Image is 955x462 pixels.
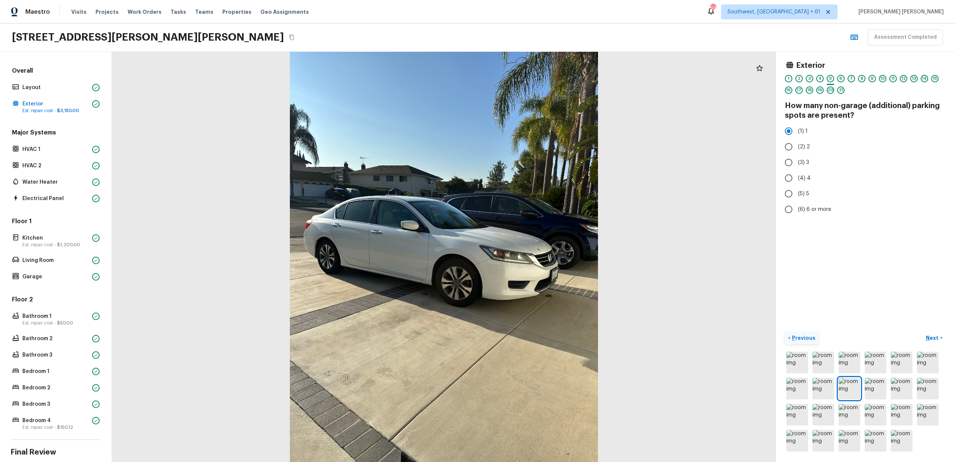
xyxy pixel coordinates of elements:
[865,378,886,399] img: room img
[22,195,89,202] p: Electrical Panel
[786,378,808,399] img: room img
[57,108,79,113] span: $3,150.00
[879,75,886,82] div: 10
[195,8,213,16] span: Teams
[891,404,912,425] img: room img
[812,352,834,373] img: room img
[858,75,865,82] div: 8
[798,206,831,213] span: (6) 6 or more
[917,404,939,425] img: room img
[95,8,119,16] span: Projects
[71,8,87,16] span: Visits
[848,75,855,82] div: 7
[891,430,912,452] img: room img
[837,86,845,94] div: 21
[796,61,825,70] h4: Exterior
[812,430,834,452] img: room img
[786,430,808,452] img: room img
[795,75,803,82] div: 2
[22,242,89,248] p: Est. repair cost -
[827,86,834,94] div: 20
[812,404,834,425] img: room img
[798,190,809,197] span: (5) 5
[22,335,89,342] p: Bathroom 2
[260,8,309,16] span: Geo Assignments
[22,401,89,408] p: Bedroom 3
[10,129,101,138] h5: Major Systems
[865,404,886,425] img: room img
[891,352,912,373] img: room img
[785,101,946,120] h4: How many non-garage (additional) parking spots are present?
[785,332,818,344] button: <Previous
[910,75,918,82] div: 13
[10,295,101,305] h5: Floor 2
[22,84,89,91] p: Layout
[798,143,810,151] span: (2) 2
[855,8,944,16] span: [PERSON_NAME] [PERSON_NAME]
[798,174,811,182] span: (4) 4
[22,162,89,170] p: HVAC 2
[891,378,912,399] img: room img
[22,384,89,392] p: Bedroom 2
[839,404,860,425] img: room img
[22,313,89,320] p: Bathroom 1
[22,351,89,359] p: Bathroom 3
[868,75,876,82] div: 9
[25,8,50,16] span: Maestro
[22,424,89,430] p: Est. repair cost -
[22,273,89,281] p: Garage
[170,9,186,15] span: Tasks
[786,352,808,373] img: room img
[57,321,73,325] span: $50.00
[865,352,886,373] img: room img
[889,75,897,82] div: 11
[22,100,89,108] p: Exterior
[798,127,808,135] span: (1) 1
[922,332,946,344] button: Next>
[926,334,940,342] p: Next
[22,108,89,114] p: Est. repair cost -
[287,32,297,42] button: Copy Address
[128,8,162,16] span: Work Orders
[816,75,824,82] div: 4
[837,75,845,82] div: 6
[790,334,815,342] p: Previous
[710,4,716,12] div: 638
[795,86,803,94] div: 17
[12,31,284,44] h2: [STREET_ADDRESS][PERSON_NAME][PERSON_NAME]
[812,378,834,399] img: room img
[921,75,928,82] div: 14
[22,178,89,186] p: Water Heater
[22,234,89,242] p: Kitchen
[917,378,939,399] img: room img
[22,146,89,153] p: HVAC 1
[785,75,792,82] div: 1
[839,352,860,373] img: room img
[727,8,820,16] span: Southwest, [GEOGRAPHIC_DATA] + 61
[839,430,860,452] img: room img
[222,8,251,16] span: Properties
[839,378,860,399] img: room img
[806,75,813,82] div: 3
[900,75,907,82] div: 12
[798,159,809,166] span: (3) 3
[931,75,939,82] div: 15
[785,86,792,94] div: 16
[57,243,80,247] span: $1,200.00
[22,368,89,375] p: Bedroom 1
[10,217,101,227] h5: Floor 1
[917,352,939,373] img: room img
[22,320,89,326] p: Est. repair cost -
[57,425,73,430] span: $150.12
[827,75,834,82] div: 5
[806,86,813,94] div: 18
[10,67,101,76] h5: Overall
[786,404,808,425] img: room img
[865,430,886,452] img: room img
[22,257,89,264] p: Living Room
[10,447,101,457] h4: Final Review
[816,86,824,94] div: 19
[22,417,89,424] p: Bedroom 4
